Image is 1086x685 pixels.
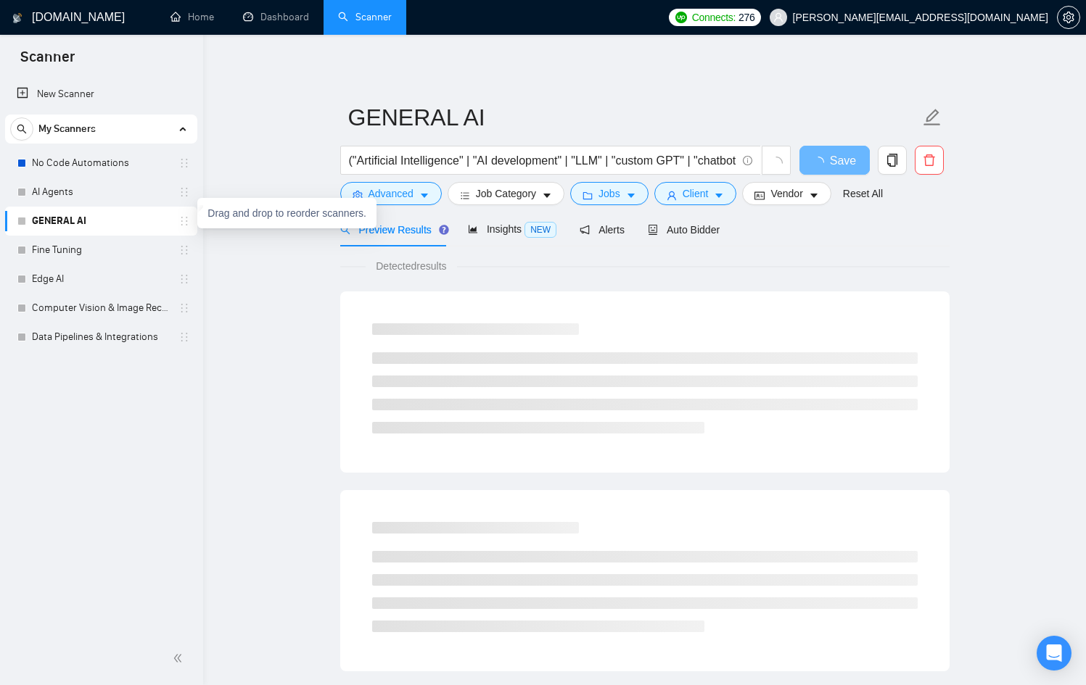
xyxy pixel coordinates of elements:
button: folderJobscaret-down [570,182,649,205]
span: info-circle [743,156,752,165]
span: edit [923,108,942,127]
button: idcardVendorcaret-down [742,182,831,205]
button: userClientcaret-down [654,182,737,205]
img: upwork-logo.png [675,12,687,23]
li: New Scanner [5,80,197,109]
span: Client [683,186,709,202]
span: Save [830,151,856,170]
span: holder [178,302,190,314]
span: holder [178,157,190,169]
span: Vendor [770,186,802,202]
span: holder [178,273,190,285]
a: Reset All [843,186,883,202]
button: copy [878,146,907,175]
span: notification [580,225,590,235]
span: Advanced [369,186,414,202]
span: area-chart [468,224,478,234]
span: caret-down [419,190,429,201]
div: Tooltip anchor [437,223,451,236]
input: Scanner name... [348,99,920,136]
span: Insights [468,223,556,235]
span: search [11,124,33,134]
span: double-left [173,651,187,665]
span: search [340,225,350,235]
span: Jobs [598,186,620,202]
a: dashboardDashboard [243,11,309,23]
span: copy [879,154,906,167]
button: delete [915,146,944,175]
span: loading [813,157,830,168]
span: 276 [739,9,754,25]
span: folder [583,190,593,201]
span: Preview Results [340,224,445,236]
span: loading [770,157,783,170]
span: holder [178,244,190,256]
a: setting [1057,12,1080,23]
input: Search Freelance Jobs... [349,151,736,170]
span: robot [648,225,658,235]
a: searchScanner [338,11,392,23]
span: My Scanners [38,115,96,144]
button: barsJob Categorycaret-down [448,182,564,205]
span: caret-down [626,190,636,201]
a: New Scanner [17,80,186,109]
span: setting [353,190,363,201]
span: setting [1058,12,1079,23]
a: Edge AI [32,265,170,294]
a: No Code Automations [32,149,170,178]
a: Fine Tuning [32,236,170,265]
span: holder [178,215,190,227]
span: idcard [754,190,765,201]
span: caret-down [714,190,724,201]
a: homeHome [170,11,214,23]
span: Scanner [9,46,86,77]
button: setting [1057,6,1080,29]
span: Detected results [366,258,456,274]
button: Save [799,146,870,175]
span: delete [916,154,943,167]
button: settingAdvancedcaret-down [340,182,442,205]
li: My Scanners [5,115,197,352]
span: Connects: [692,9,736,25]
a: GENERAL AI [32,207,170,236]
span: Auto Bidder [648,224,720,236]
span: user [773,12,783,22]
span: bars [460,190,470,201]
div: Drag and drop to reorder scanners. [197,198,377,228]
span: holder [178,331,190,343]
span: user [667,190,677,201]
span: Job Category [476,186,536,202]
span: caret-down [542,190,552,201]
a: AI Agents [32,178,170,207]
img: logo [12,7,22,30]
a: Data Pipelines & Integrations [32,323,170,352]
span: Alerts [580,224,625,236]
div: Open Intercom Messenger [1037,636,1071,671]
a: Computer Vision & Image Recognition [32,294,170,323]
span: caret-down [809,190,819,201]
button: search [10,117,33,141]
span: holder [178,186,190,198]
span: NEW [525,222,556,238]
